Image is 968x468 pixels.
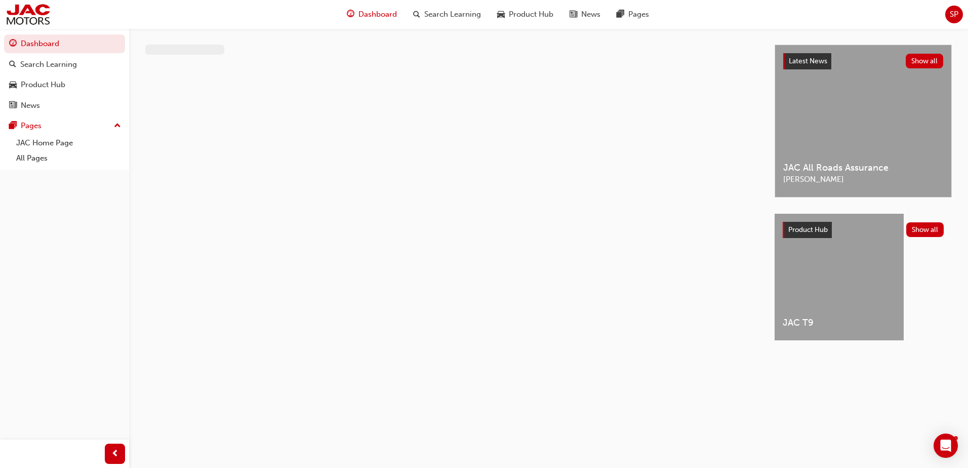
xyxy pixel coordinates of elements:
a: guage-iconDashboard [339,4,405,25]
button: SP [945,6,963,23]
span: pages-icon [9,122,17,131]
span: Product Hub [788,225,828,234]
a: news-iconNews [561,4,609,25]
a: JAC Home Page [12,135,125,151]
span: guage-icon [347,8,354,21]
a: Product Hub [4,75,125,94]
button: Pages [4,116,125,135]
div: Open Intercom Messenger [934,434,958,458]
img: jac-portal [5,3,51,26]
div: Pages [21,120,42,132]
span: news-icon [570,8,577,21]
span: news-icon [9,101,17,110]
span: News [581,9,600,20]
a: All Pages [12,150,125,166]
span: guage-icon [9,40,17,49]
span: SP [950,9,958,20]
span: pages-icon [617,8,624,21]
div: Product Hub [21,79,65,91]
a: Dashboard [4,34,125,53]
span: car-icon [9,81,17,90]
a: News [4,96,125,115]
span: prev-icon [111,448,119,460]
a: JAC T9 [775,214,904,340]
span: Latest News [789,57,827,65]
span: JAC All Roads Assurance [783,162,943,174]
span: Dashboard [358,9,397,20]
div: Search Learning [20,59,77,70]
span: JAC T9 [783,317,896,329]
span: [PERSON_NAME] [783,174,943,185]
span: Pages [628,9,649,20]
button: Show all [906,222,944,237]
a: search-iconSearch Learning [405,4,489,25]
span: search-icon [9,60,16,69]
span: up-icon [114,120,121,133]
span: car-icon [497,8,505,21]
button: DashboardSearch LearningProduct HubNews [4,32,125,116]
a: Latest NewsShow all [783,53,943,69]
button: Show all [906,54,944,68]
span: Search Learning [424,9,481,20]
a: Product HubShow all [783,222,944,238]
div: News [21,100,40,111]
span: Product Hub [509,9,553,20]
a: car-iconProduct Hub [489,4,561,25]
a: Latest NewsShow allJAC All Roads Assurance[PERSON_NAME] [775,45,952,198]
span: search-icon [413,8,420,21]
a: Search Learning [4,55,125,74]
a: pages-iconPages [609,4,657,25]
